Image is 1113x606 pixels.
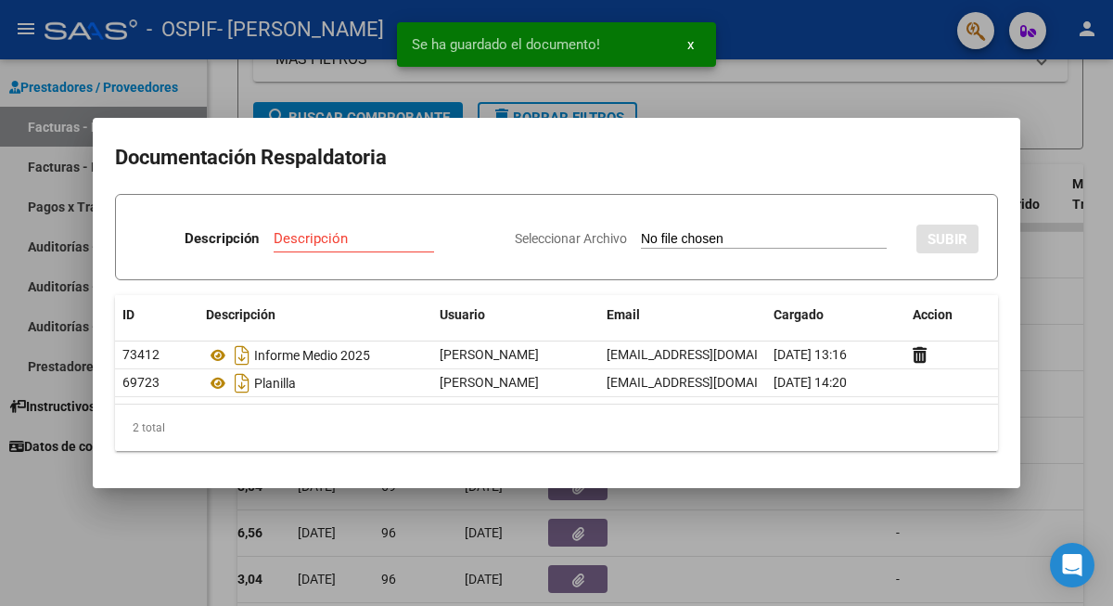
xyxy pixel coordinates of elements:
div: Planilla [206,368,425,398]
i: Descargar documento [230,341,254,370]
div: Informe Medio 2025 [206,341,425,370]
datatable-header-cell: ID [115,295,198,335]
span: Seleccionar Archivo [515,231,627,246]
datatable-header-cell: Descripción [198,295,432,335]
p: Descripción [185,228,259,250]
span: Accion [913,307,953,322]
span: x [687,36,694,53]
span: 69723 [122,375,160,390]
span: [EMAIL_ADDRESS][DOMAIN_NAME] [607,347,812,362]
span: [EMAIL_ADDRESS][DOMAIN_NAME] [607,375,812,390]
datatable-header-cell: Cargado [766,295,905,335]
span: SUBIR [927,231,967,248]
span: ID [122,307,134,322]
span: [DATE] 13:16 [774,347,847,362]
button: x [672,28,709,61]
span: Cargado [774,307,824,322]
span: [PERSON_NAME] [440,375,539,390]
span: Email [607,307,640,322]
span: Descripción [206,307,275,322]
div: Open Intercom Messenger [1050,543,1094,587]
datatable-header-cell: Accion [905,295,998,335]
h2: Documentación Respaldatoria [115,140,998,175]
button: SUBIR [916,225,979,253]
datatable-header-cell: Usuario [432,295,599,335]
i: Descargar documento [230,368,254,398]
span: [DATE] 14:20 [774,375,847,390]
span: Se ha guardado el documento! [412,35,600,54]
datatable-header-cell: Email [599,295,766,335]
span: Usuario [440,307,485,322]
div: 2 total [115,405,998,451]
span: [PERSON_NAME] [440,347,539,362]
span: 73412 [122,347,160,362]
